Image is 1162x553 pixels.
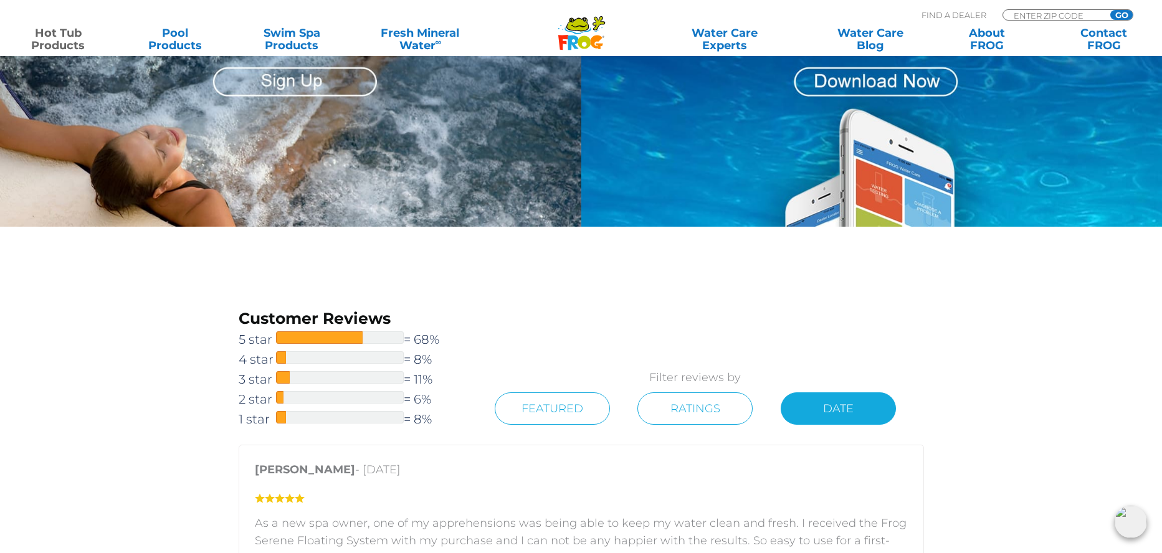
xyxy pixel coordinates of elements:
a: 1 star= 8% [239,409,467,429]
a: PoolProducts [130,27,221,52]
a: Swim SpaProducts [246,27,337,52]
a: 4 star= 8% [239,349,467,369]
input: GO [1110,10,1133,20]
p: Find A Dealer [922,9,986,21]
a: Featured [495,392,610,425]
h3: Customer Reviews [239,308,467,329]
span: 1 star [239,409,276,429]
span: 4 star [239,349,276,369]
span: 5 star [239,329,276,349]
img: openIcon [1115,506,1147,538]
strong: [PERSON_NAME] [255,463,355,476]
a: Date [781,392,896,425]
span: 2 star [239,389,276,409]
span: 3 star [239,369,276,389]
a: Hot TubProducts [12,27,103,52]
p: - [DATE] [255,461,908,484]
input: Zip Code Form [1012,10,1097,21]
a: 3 star= 11% [239,369,467,389]
p: Filter reviews by [467,369,923,386]
sup: ∞ [436,37,442,47]
a: Ratings [637,392,753,425]
a: Fresh MineralWater∞ [363,27,477,52]
a: Water CareExperts [651,27,799,52]
a: Water CareBlog [825,27,916,52]
a: AboutFROG [941,27,1032,52]
a: ContactFROG [1059,27,1150,52]
a: 2 star= 6% [239,389,467,409]
a: 5 star= 68% [239,329,467,349]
